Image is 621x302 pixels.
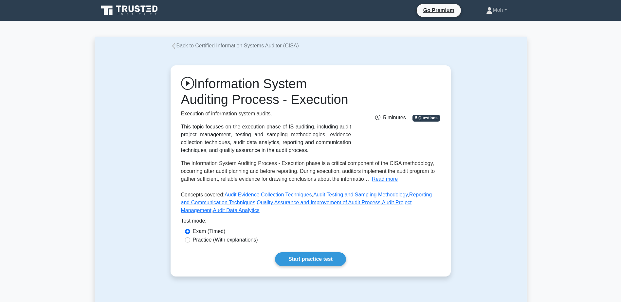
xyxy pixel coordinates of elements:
[171,43,299,48] a: Back to Certified Information Systems Auditor (CISA)
[275,252,346,266] a: Start practice test
[181,160,435,182] span: The Information System Auditing Process - Execution phase is a critical component of the CISA met...
[375,115,406,120] span: 5 minutes
[193,236,258,244] label: Practice (With explanations)
[419,6,458,14] a: Go Premium
[225,192,312,197] a: Audit Evidence Collection Techniques
[412,115,440,121] span: 5 Questions
[181,76,351,107] h1: Information System Auditing Process - Execution
[181,123,351,154] div: This topic focuses on the execution phase of IS auditing, including audit project management, tes...
[181,200,412,213] a: Audit Project Management
[470,4,522,17] a: Moh
[313,192,408,197] a: Audit Testing and Sampling Methodology
[213,208,259,213] a: Audit Data Analytics
[181,110,351,118] p: Execution of information system audits.
[181,217,440,227] div: Test mode:
[257,200,380,205] a: Quality Assurance and Improvement of Audit Process
[193,227,226,235] label: Exam (Timed)
[181,191,440,217] p: Concepts covered: , , , , ,
[372,175,398,183] button: Read more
